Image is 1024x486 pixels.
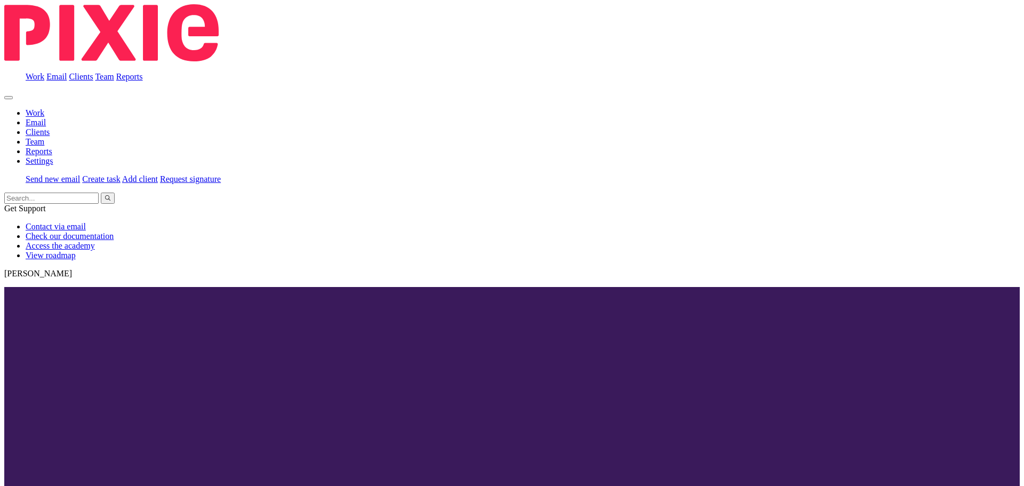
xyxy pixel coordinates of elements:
[26,147,52,156] a: Reports
[4,204,46,213] span: Get Support
[26,137,44,146] a: Team
[26,232,114,241] a: Check our documentation
[26,72,44,81] a: Work
[46,72,67,81] a: Email
[26,241,95,250] a: Access the academy
[4,4,219,61] img: Pixie
[26,174,80,184] a: Send new email
[122,174,158,184] a: Add client
[26,118,46,127] a: Email
[26,108,44,117] a: Work
[101,193,115,204] button: Search
[116,72,143,81] a: Reports
[82,174,121,184] a: Create task
[69,72,93,81] a: Clients
[26,251,76,260] a: View roadmap
[160,174,221,184] a: Request signature
[95,72,114,81] a: Team
[26,156,53,165] a: Settings
[4,269,1020,278] p: [PERSON_NAME]
[26,128,50,137] a: Clients
[4,193,99,204] input: Search
[26,222,86,231] a: Contact via email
